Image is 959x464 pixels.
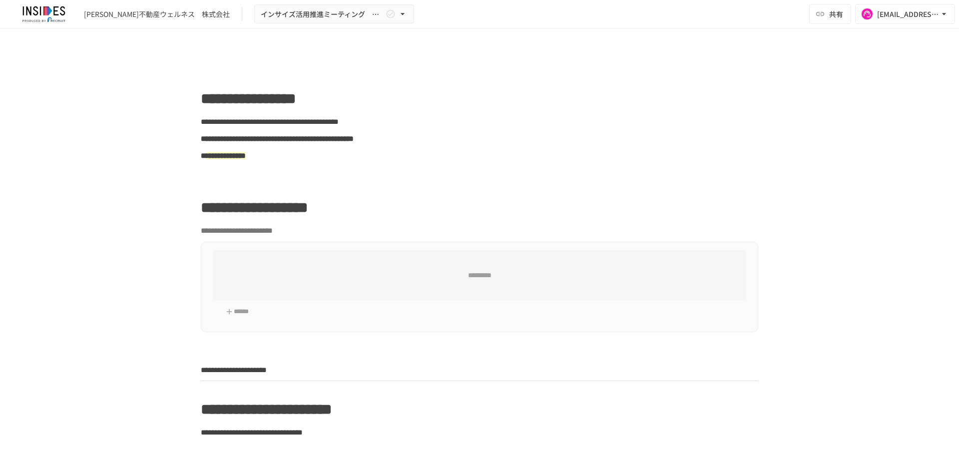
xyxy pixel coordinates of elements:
[855,4,955,24] button: [EMAIL_ADDRESS][DOMAIN_NAME]
[261,8,384,20] span: インサイズ活用推進ミーティング ～2回目～
[12,6,76,22] img: JmGSPSkPjKwBq77AtHmwC7bJguQHJlCRQfAXtnx4WuV
[254,4,414,24] button: インサイズ活用推進ミーティング ～2回目～
[809,4,851,24] button: 共有
[84,9,230,19] div: [PERSON_NAME]不動産ウェルネス 株式会社
[877,8,939,20] div: [EMAIL_ADDRESS][DOMAIN_NAME]
[829,8,843,19] span: 共有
